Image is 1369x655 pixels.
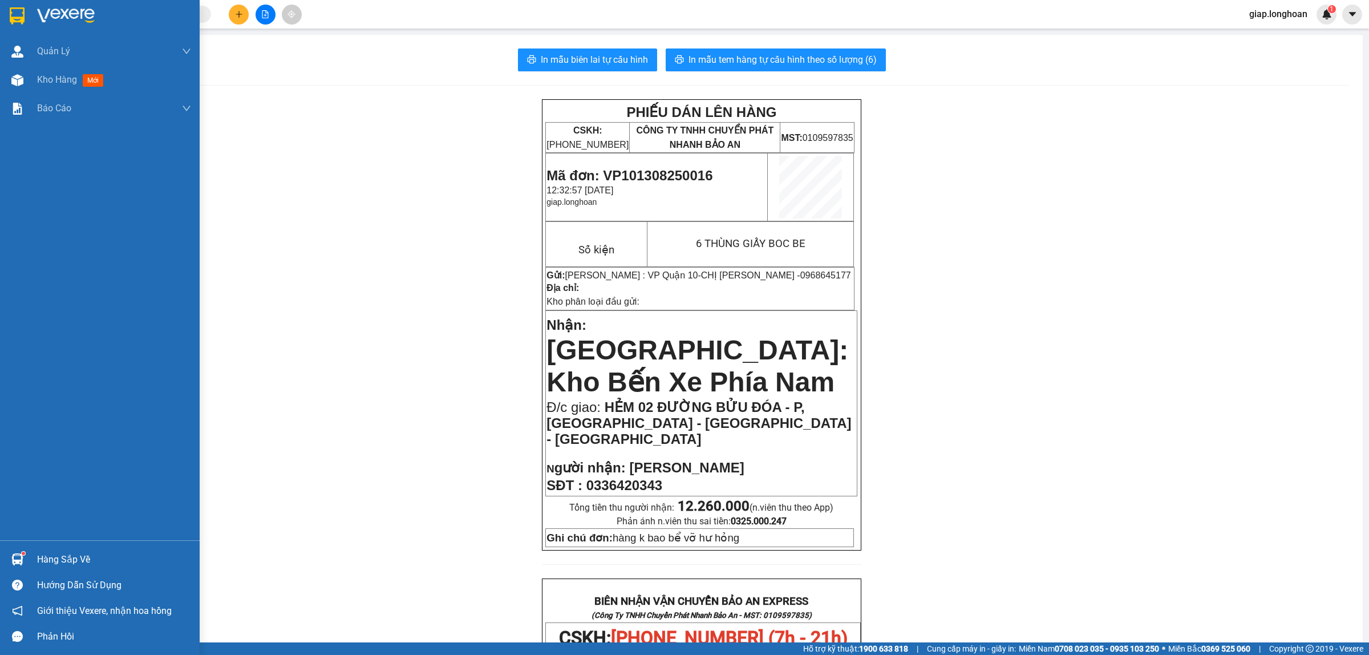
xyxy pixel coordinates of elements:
button: plus [229,5,249,25]
span: Đ/c giao: [546,399,604,415]
button: printerIn mẫu tem hàng tự cấu hình theo số lượng (6) [666,48,886,71]
div: Hàng sắp về [37,551,191,568]
strong: 1900 633 818 [859,644,908,653]
span: Tổng tiền thu người nhận: [569,502,833,513]
span: Mã đơn: VP101308250016 [5,61,171,76]
div: Phản hồi [37,628,191,645]
span: Nhận: [546,317,586,333]
sup: 1 [1328,5,1336,13]
span: caret-down [1347,9,1358,19]
img: warehouse-icon [11,46,23,58]
span: printer [675,55,684,66]
strong: BIÊN NHẬN VẬN CHUYỂN BẢO AN EXPRESS [594,595,808,608]
span: Cung cấp máy in - giấy in: [927,642,1016,655]
span: 0109597835 [781,133,853,143]
span: CSKH: [559,627,848,649]
span: giap.longhoan [1240,7,1317,21]
strong: Địa chỉ: [546,283,579,293]
button: aim [282,5,302,25]
span: 0968645177 [800,270,851,280]
span: [PHONE_NUMBER] [5,25,87,45]
button: printerIn mẫu biên lai tự cấu hình [518,48,657,71]
span: [PERSON_NAME] [629,460,744,475]
span: mới [83,74,103,87]
strong: Ghi chú đơn: [546,532,613,544]
span: down [182,47,191,56]
span: Miền Nam [1019,642,1159,655]
span: In mẫu tem hàng tự cấu hình theo số lượng (6) [688,52,877,67]
span: hàng k bao bể vỡ hư hỏng [546,532,739,544]
span: CÔNG TY TNHH CHUYỂN PHÁT NHANH BẢO AN [90,25,228,45]
span: ⚪️ [1162,646,1165,651]
span: plus [235,10,243,18]
span: | [1259,642,1261,655]
strong: 0325.000.247 [731,516,787,527]
span: In mẫu biên lai tự cấu hình [541,52,648,67]
div: Hướng dẫn sử dụng [37,577,191,594]
span: [PERSON_NAME] : VP Quận 10 [565,270,698,280]
span: giap.longhoan [546,197,597,207]
strong: (Công Ty TNHH Chuyển Phát Nhanh Bảo An - MST: 0109597835) [592,611,812,620]
img: logo-vxr [10,7,25,25]
span: 0336420343 [586,478,662,493]
span: | [917,642,918,655]
strong: PHIẾU DÁN LÊN HÀNG [80,5,230,21]
span: question-circle [12,580,23,591]
span: Miền Bắc [1168,642,1250,655]
span: gười nhận: [554,460,626,475]
span: Phản ánh n.viên thu sai tiền: [617,516,787,527]
span: - [698,270,850,280]
img: warehouse-icon [11,553,23,565]
strong: MST: [781,133,802,143]
span: 12:32:57 [DATE] [546,185,613,195]
span: CÔNG TY TNHH CHUYỂN PHÁT NHANH BẢO AN [636,126,773,149]
span: Giới thiệu Vexere, nhận hoa hồng [37,604,172,618]
span: down [182,104,191,113]
span: copyright [1306,645,1314,653]
span: aim [287,10,295,18]
span: file-add [261,10,269,18]
img: icon-new-feature [1322,9,1332,19]
strong: CSKH: [31,25,60,34]
span: [PHONE_NUMBER] [546,126,629,149]
span: Kho hàng [37,74,77,85]
span: notification [12,605,23,616]
span: Số kiện [578,244,614,256]
span: Hỗ trợ kỹ thuật: [803,642,908,655]
strong: SĐT : [546,478,582,493]
strong: 0708 023 035 - 0935 103 250 [1055,644,1159,653]
span: CHỊ [PERSON_NAME] - [701,270,851,280]
span: printer [527,55,536,66]
span: (n.viên thu theo App) [678,502,833,513]
img: solution-icon [11,103,23,115]
span: [PHONE_NUMBER] (7h - 21h) [611,627,848,649]
strong: N [546,463,625,475]
button: file-add [256,5,276,25]
img: warehouse-icon [11,74,23,86]
span: Báo cáo [37,101,71,115]
button: caret-down [1342,5,1362,25]
span: Quản Lý [37,44,70,58]
strong: 12.260.000 [678,498,750,514]
span: 12:32:57 [DATE] [5,79,71,88]
span: 6 THÙNG GIẤY BOC BE [696,237,805,250]
span: 1 [1330,5,1334,13]
span: message [12,631,23,642]
strong: CSKH: [573,126,602,135]
span: Mã đơn: VP101308250016 [546,168,712,183]
strong: Gửi: [546,270,565,280]
span: HẺM 02 ĐƯỜNG BỬU ĐÓA - P, [GEOGRAPHIC_DATA] - [GEOGRAPHIC_DATA] - [GEOGRAPHIC_DATA] [546,399,851,447]
span: Kho phân loại đầu gửi: [546,297,639,306]
strong: 0369 525 060 [1201,644,1250,653]
strong: PHIẾU DÁN LÊN HÀNG [626,104,776,120]
sup: 1 [22,552,25,555]
span: [GEOGRAPHIC_DATA]: Kho Bến Xe Phía Nam [546,335,848,397]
